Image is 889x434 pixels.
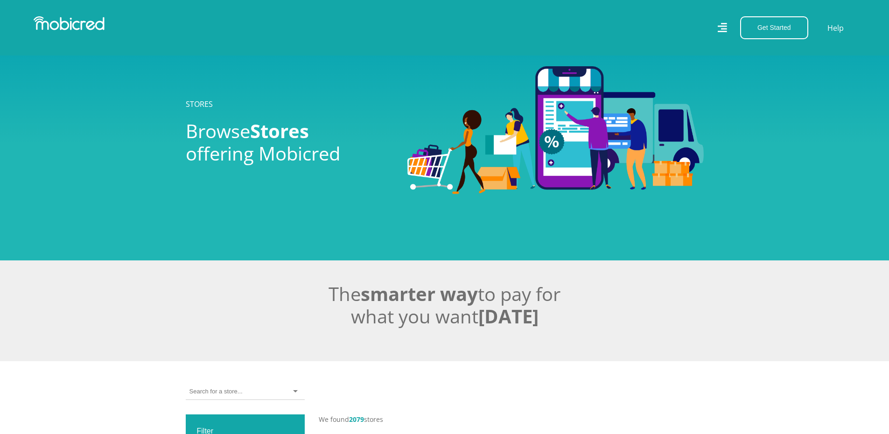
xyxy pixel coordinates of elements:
[407,66,704,194] img: Stores
[34,16,105,30] img: Mobicred
[186,120,393,165] h2: Browse offering Mobicred
[186,99,213,109] a: STORES
[827,22,844,34] a: Help
[250,118,309,144] span: Stores
[189,387,242,396] input: Search for a store...
[349,415,364,424] span: 2079
[740,16,808,39] button: Get Started
[319,414,704,424] p: We found stores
